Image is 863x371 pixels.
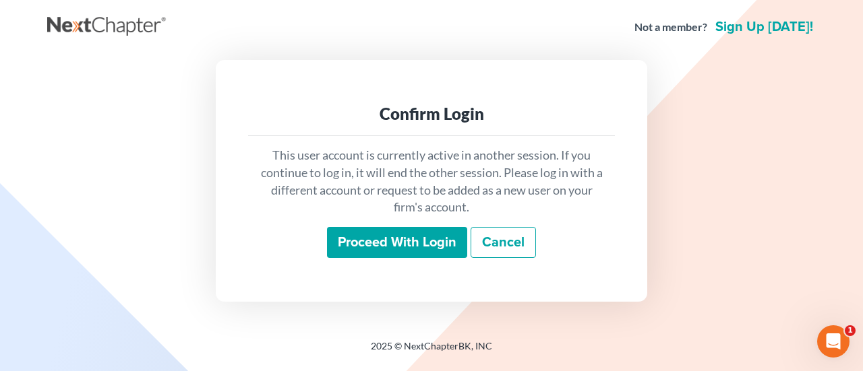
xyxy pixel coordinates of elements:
[47,339,816,364] div: 2025 © NextChapterBK, INC
[817,325,850,358] iframe: Intercom live chat
[713,20,816,34] a: Sign up [DATE]!
[259,103,604,125] div: Confirm Login
[471,227,536,258] a: Cancel
[634,20,707,35] strong: Not a member?
[845,325,856,336] span: 1
[327,227,467,258] input: Proceed with login
[259,147,604,216] p: This user account is currently active in another session. If you continue to log in, it will end ...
